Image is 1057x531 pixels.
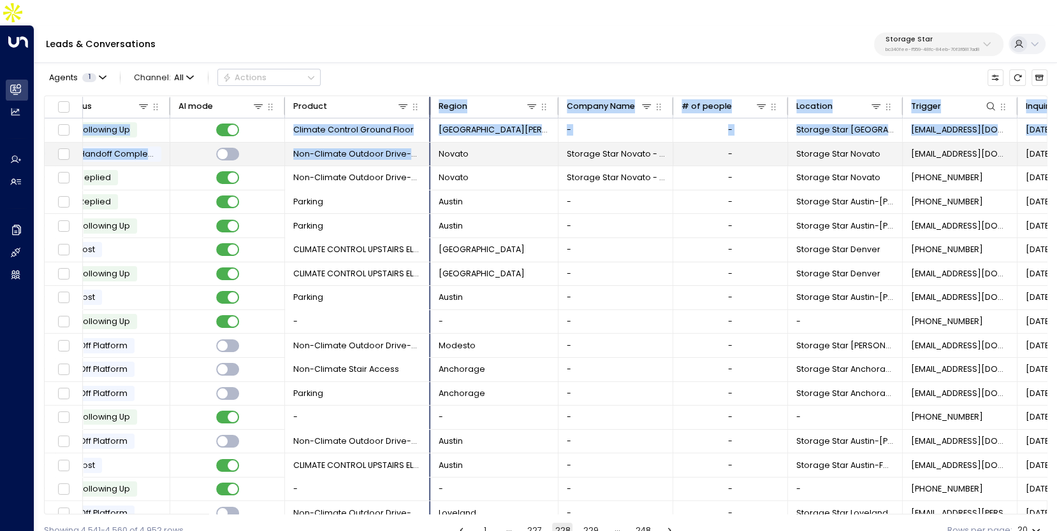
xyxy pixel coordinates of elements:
span: Novato [439,172,469,183]
div: Company Name [567,99,653,113]
span: Anchorage [439,364,485,375]
span: Refresh [1009,69,1025,85]
span: Anchorage [439,388,485,399]
span: Off Platform [79,507,128,518]
td: - [558,501,673,525]
span: Toggle select row [56,243,71,257]
span: May 14, 2025 [1026,172,1053,183]
span: Austin [439,292,463,303]
td: - [430,406,558,429]
span: Storage Star Austin-Ben White [796,292,894,303]
span: Toggle select row [56,482,71,497]
td: - [558,453,673,477]
span: +17203726307 [911,244,983,255]
button: Actions [217,69,321,86]
span: May 06, 2025 [1026,316,1053,327]
span: Toggle select row [56,434,71,449]
span: May 16, 2025 [1026,220,1053,232]
span: no-reply-facilities@sparefoot.com [911,220,1009,232]
span: Parking [293,220,323,232]
span: Off Platform [79,364,128,374]
span: May 15, 2025 [1026,435,1053,447]
td: - [558,382,673,406]
span: Non-Climate Outdoor Drive-Up [293,435,421,447]
span: Toggle select row [56,218,71,233]
span: All [174,73,184,82]
span: Denver [439,244,525,255]
span: Toggle select all [56,99,71,114]
td: - [788,406,903,429]
span: Following Up [79,124,130,135]
span: Off Platform [79,435,128,446]
span: CLIMATE CONTROL UPSTAIRS ELEVATOR [293,244,421,255]
span: Storage Star Anchorage North [796,388,894,399]
span: Parking [293,292,323,303]
span: May 13, 2025 [1026,268,1053,280]
div: Location [796,99,833,113]
div: - [728,340,733,351]
td: - [558,262,673,286]
td: - [558,238,673,262]
div: - [728,388,733,399]
span: +15126611669 [911,316,983,327]
span: Off Platform [79,388,128,399]
span: May 06, 2025 [1026,292,1053,303]
span: Storage Star Austin-FM620 [796,460,894,471]
td: - [430,478,558,501]
span: +14153120123 [911,172,983,183]
span: Denver [439,268,525,280]
td: - [285,310,430,334]
span: Toggle select row [56,362,71,377]
span: Toggle select row [56,195,71,209]
span: May 16, 2025 [1026,364,1053,375]
span: Austin [439,460,463,471]
span: Following Up [79,316,130,327]
button: Customize [988,69,1003,85]
div: - [728,316,733,327]
span: Toggle select row [56,290,71,305]
td: - [558,430,673,453]
td: - [285,478,430,501]
div: - [728,292,733,303]
div: - [728,148,733,160]
span: no-reply-facilities@sparefoot.com [911,460,1009,471]
button: Storage Starbc340fee-f559-48fc-84eb-70f3f6817ad8 [874,32,1003,56]
div: AI mode [179,99,213,113]
span: Off Platform [79,340,128,351]
span: Toggle select row [56,123,71,138]
span: May 16, 2025 [1026,196,1053,208]
span: Storage Star Modesto Crow's Landing [796,340,894,351]
span: no-reply-facilities@sparefoot.com [911,340,1009,351]
span: no-reply-facilities@sparefoot.com [911,124,1009,136]
span: Non-Climate Stair Access [293,364,399,375]
td: - [558,478,673,501]
span: Toggle select row [56,338,71,353]
span: Lost [79,292,95,302]
span: +14147124291 [911,411,983,423]
span: CLIMATE CONTROL UPSTAIRS ELEVATOR [293,268,421,280]
span: May 16, 2025 [1026,124,1053,136]
span: Following Up [79,483,130,494]
span: Storage Star Novato - Deer Island [567,148,665,160]
button: Archived Leads [1031,69,1047,85]
a: Leads & Conversations [46,38,156,50]
span: Austin [439,220,463,232]
button: Channel:All [129,69,198,85]
span: May 05, 2025 [1026,460,1053,471]
span: Storage Star Austin-Ben White [796,435,894,447]
span: Austin [439,435,463,447]
div: Product [293,99,327,113]
div: - [728,124,733,136]
div: - [728,507,733,519]
div: Region [439,99,539,113]
span: Storage Star Loveland [796,507,888,519]
span: Replied [79,172,111,183]
div: - [728,172,733,183]
span: Novato [439,148,469,160]
span: May 16, 2025 [1026,340,1053,351]
span: Storage Star Denver [796,244,880,255]
span: no-reply-facilities@sparefoot.com [911,268,1009,280]
span: Austin [439,196,463,208]
td: - [558,358,673,381]
td: - [430,310,558,334]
